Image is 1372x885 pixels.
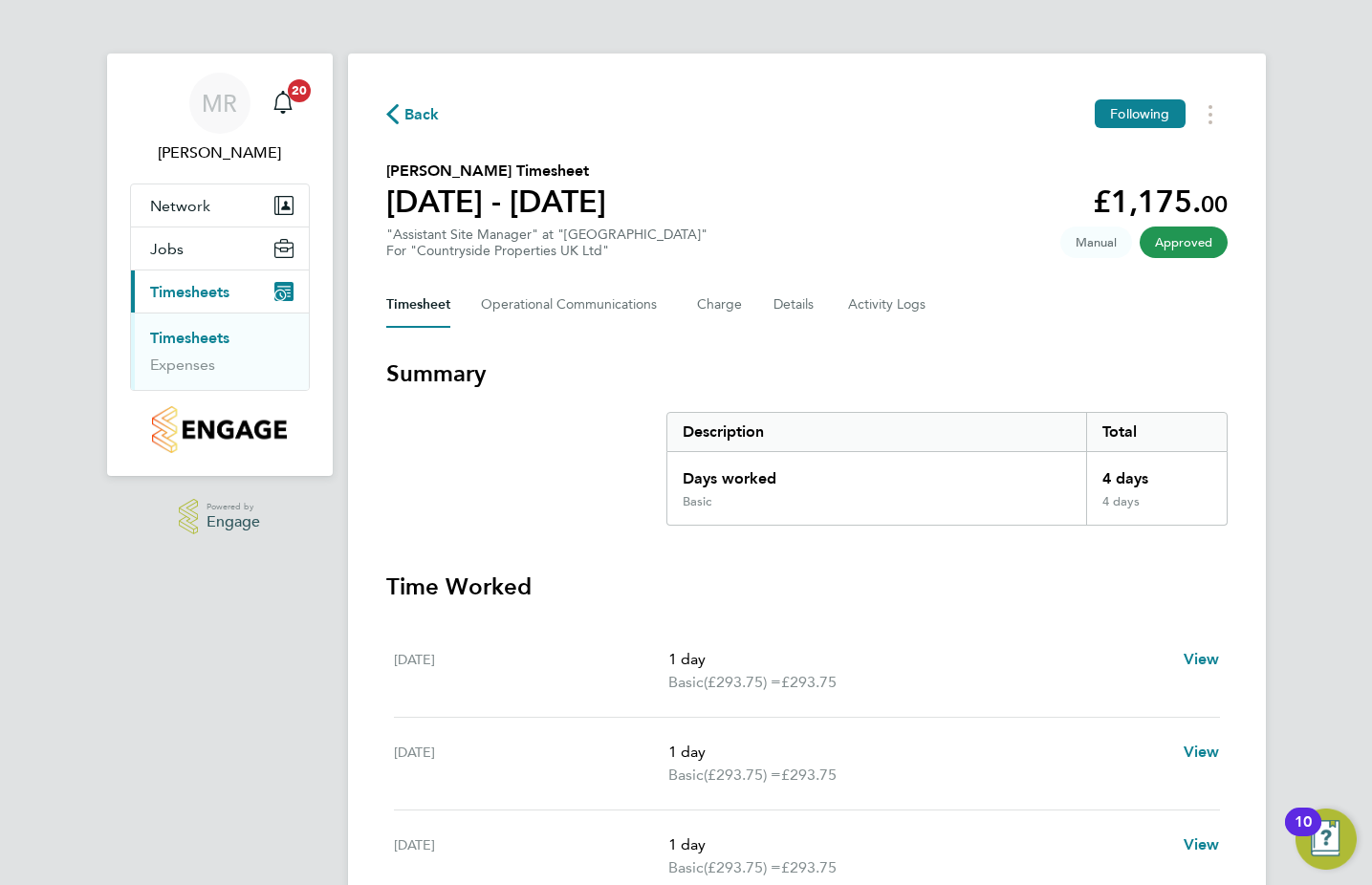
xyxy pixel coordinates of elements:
span: £293.75 [781,673,837,691]
button: Jobs [131,227,309,270]
button: Following [1095,99,1185,128]
span: (£293.75) = [704,858,781,876]
button: Activity Logs [848,282,928,328]
h3: Time Worked [386,572,1228,602]
button: Timesheets [131,270,309,313]
a: Go to home page [130,406,310,453]
a: Expenses [150,356,215,374]
div: 10 [1295,822,1312,847]
div: [DATE] [394,833,669,879]
a: View [1184,833,1220,856]
span: (£293.75) = [704,673,781,691]
span: Back [404,103,440,126]
span: Engage [207,514,260,530]
button: Back [386,102,440,126]
span: Basic [668,671,704,694]
button: Charge [697,282,743,328]
span: 20 [288,79,311,102]
button: Open Resource Center, 10 new notifications [1296,809,1357,870]
div: 4 days [1086,494,1226,525]
span: Jobs [150,240,184,258]
a: 20 [264,73,302,134]
a: Powered byEngage [179,499,260,535]
div: Basic [683,494,711,509]
span: This timesheet was manually created. [1060,227,1132,258]
span: Network [150,197,210,215]
div: Total [1086,413,1226,451]
h1: [DATE] - [DATE] [386,183,606,221]
div: For "Countryside Properties UK Ltd" [386,243,708,259]
h2: [PERSON_NAME] Timesheet [386,160,606,183]
button: Operational Communications [481,282,666,328]
span: View [1184,650,1220,668]
p: 1 day [668,648,1167,671]
span: View [1184,743,1220,761]
div: Summary [666,412,1228,526]
button: Details [773,282,817,328]
span: Basic [668,764,704,787]
div: "Assistant Site Manager" at "[GEOGRAPHIC_DATA]" [386,227,708,259]
div: Timesheets [131,313,309,390]
span: This timesheet has been approved. [1140,227,1228,258]
h3: Summary [386,358,1228,389]
div: Days worked [667,452,1087,494]
div: Description [667,413,1087,451]
a: View [1184,741,1220,764]
span: Following [1110,105,1169,122]
span: 00 [1201,190,1228,218]
span: £293.75 [781,858,837,876]
div: [DATE] [394,648,669,694]
span: Mark Roberts [130,141,310,164]
a: MR[PERSON_NAME] [130,73,310,164]
span: Basic [668,856,704,879]
nav: Main navigation [107,54,333,476]
span: MR [202,91,237,116]
button: Timesheet [386,282,450,328]
button: Network [131,184,309,227]
a: View [1184,648,1220,671]
span: View [1184,835,1220,853]
p: 1 day [668,833,1167,856]
span: Timesheets [150,283,229,301]
a: Timesheets [150,329,229,347]
span: (£293.75) = [704,766,781,784]
p: 1 day [668,741,1167,764]
div: [DATE] [394,741,669,787]
div: 4 days [1086,452,1226,494]
span: Powered by [207,499,260,515]
app-decimal: £1,175. [1093,183,1228,220]
span: £293.75 [781,766,837,784]
button: Timesheets Menu [1193,99,1228,129]
img: countryside-properties-logo-retina.png [152,406,287,453]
